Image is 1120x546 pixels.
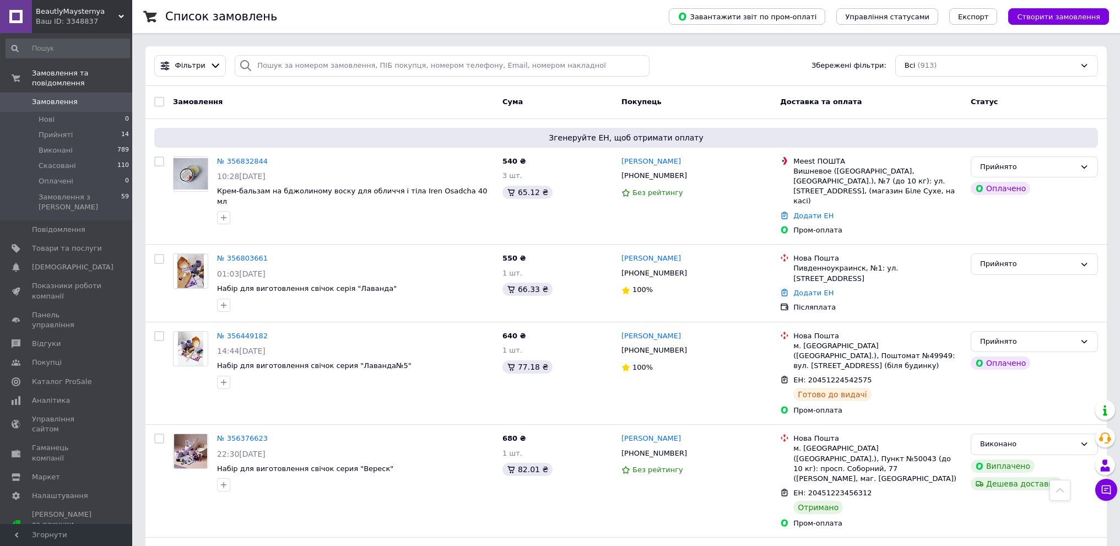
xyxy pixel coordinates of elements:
span: Товари та послуги [32,244,102,253]
span: ЕН: 20451224542575 [793,376,872,384]
span: Маркет [32,472,60,482]
span: 540 ₴ [502,157,526,165]
span: Всі [905,61,916,71]
a: [PERSON_NAME] [621,156,681,167]
span: 100% [632,363,653,371]
span: Каталог ProSale [32,377,91,387]
a: № 356449182 [217,332,268,340]
a: [PERSON_NAME] [621,253,681,264]
div: Оплачено [971,356,1030,370]
div: Прийнято [980,336,1075,348]
div: Прийнято [980,161,1075,173]
span: Повідомлення [32,225,85,235]
span: 680 ₴ [502,434,526,442]
span: Замовлення та повідомлення [32,68,132,88]
span: 3 шт. [502,171,522,180]
span: Налаштування [32,491,88,501]
img: Фото товару [174,434,208,468]
span: 100% [632,285,653,294]
div: Вишневое ([GEOGRAPHIC_DATA], [GEOGRAPHIC_DATA].), №7 (до 10 кг): ул. [STREET_ADDRESS], (магазин Б... [793,166,962,207]
h1: Список замовлень [165,10,277,23]
div: Ваш ID: 3348837 [36,17,132,26]
button: Завантажити звіт по пром-оплаті [669,8,825,25]
div: [PHONE_NUMBER] [619,343,689,358]
span: 0 [125,176,129,186]
span: BeautlyMaysternya [36,7,118,17]
span: [DEMOGRAPHIC_DATA] [32,262,113,272]
span: [PERSON_NAME] та рахунки [32,510,102,540]
img: Фото товару [177,254,204,288]
div: [PHONE_NUMBER] [619,169,689,183]
span: 22:30[DATE] [217,450,266,458]
div: Нова Пошта [793,253,962,263]
span: 0 [125,115,129,125]
button: Чат з покупцем [1095,479,1117,501]
span: Скасовані [39,161,76,171]
a: Додати ЕН [793,212,834,220]
span: Аналітика [32,396,70,406]
span: Виконані [39,145,73,155]
input: Пошук за номером замовлення, ПІБ покупця, номером телефону, Email, номером накладної [235,55,649,77]
img: Фото товару [178,332,204,366]
span: Cума [502,98,523,106]
span: Показники роботи компанії [32,281,102,301]
span: Управління статусами [845,13,929,21]
div: Прийнято [980,258,1075,270]
span: Створити замовлення [1017,13,1100,21]
div: 82.01 ₴ [502,463,553,476]
span: Доставка та оплата [780,98,862,106]
span: Прийняті [39,130,73,140]
div: 66.33 ₴ [502,283,553,296]
span: Покупці [32,358,62,367]
div: Нова Пошта [793,434,962,444]
div: Нова Пошта [793,331,962,341]
span: Покупець [621,98,662,106]
a: Фото товару [173,434,208,469]
a: Набір для виготовлення свічок серия "Лаванда№5" [217,361,412,370]
div: Післяплата [793,302,962,312]
div: Оплачено [971,182,1030,195]
div: Виплачено [971,459,1035,473]
div: 65.12 ₴ [502,186,553,199]
div: Пром-оплата [793,518,962,528]
span: 01:03[DATE] [217,269,266,278]
span: 640 ₴ [502,332,526,340]
span: Замовлення [173,98,223,106]
span: Збережені фільтри: [811,61,886,71]
a: Додати ЕН [793,289,834,297]
span: 1 шт. [502,346,522,354]
div: Отримано [793,501,843,514]
div: м. [GEOGRAPHIC_DATA] ([GEOGRAPHIC_DATA].), Поштомат №49949: вул. [STREET_ADDRESS] (біля будинку) [793,341,962,371]
a: Фото товару [173,331,208,366]
div: Пром-оплата [793,225,962,235]
span: Управління сайтом [32,414,102,434]
div: [PHONE_NUMBER] [619,266,689,280]
span: Експорт [958,13,989,21]
span: Завантажити звіт по пром-оплаті [678,12,816,21]
span: Панель управління [32,310,102,330]
a: Крем-бальзам на бджолиному воску для обличчя і тіла Iren Osadcha 40 мл [217,187,487,206]
span: Замовлення з [PERSON_NAME] [39,192,121,212]
span: 1 шт. [502,449,522,457]
a: [PERSON_NAME] [621,331,681,342]
span: Нові [39,115,55,125]
span: Замовлення [32,97,78,107]
div: Meest ПОШТА [793,156,962,166]
a: Створити замовлення [997,12,1109,20]
span: 110 [117,161,129,171]
span: Без рейтингу [632,188,683,197]
div: Дешева доставка [971,477,1062,490]
a: Набір для виготовлення свічок серія "Лаванда" [217,284,397,293]
a: [PERSON_NAME] [621,434,681,444]
span: Статус [971,98,998,106]
a: Набір для виготовлення свічок серия "Вереск" [217,464,393,473]
div: [PHONE_NUMBER] [619,446,689,461]
span: 10:28[DATE] [217,172,266,181]
div: Виконано [980,439,1075,450]
div: Пром-оплата [793,406,962,415]
div: Пивденноукраинск, №1: ул. [STREET_ADDRESS] [793,263,962,283]
a: № 356376623 [217,434,268,442]
button: Управління статусами [836,8,938,25]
